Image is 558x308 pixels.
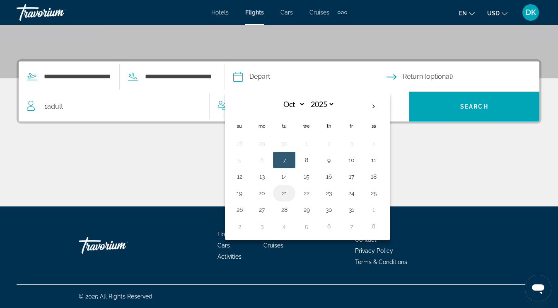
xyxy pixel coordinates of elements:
button: Day 14 [278,171,291,182]
span: USD [487,10,500,17]
button: Day 7 [345,221,358,232]
span: DK [526,8,536,17]
a: Cars [280,9,293,16]
button: Day 16 [322,171,336,182]
span: en [459,10,467,17]
button: Day 5 [233,154,246,166]
a: Privacy Policy [355,247,393,254]
button: Day 23 [322,187,336,199]
button: Day 19 [233,187,246,199]
button: Day 21 [278,187,291,199]
select: Select month [278,97,305,112]
button: Day 18 [367,171,380,182]
button: User Menu [520,4,541,21]
button: Day 30 [278,138,291,149]
button: Day 27 [255,204,268,216]
button: Day 29 [255,138,268,149]
button: Day 30 [322,204,336,216]
button: Day 3 [255,221,268,232]
button: Day 6 [255,154,268,166]
button: Day 6 [322,221,336,232]
a: Hotels [211,9,229,16]
button: Day 9 [322,154,336,166]
button: Day 11 [367,154,380,166]
button: Travelers: 1 adult, 0 children [19,92,409,121]
button: Day 28 [233,138,246,149]
button: Day 3 [345,138,358,149]
a: Cruises [263,242,283,249]
button: Day 31 [345,204,358,216]
span: Return (optional) [403,71,453,82]
table: Left calendar grid [228,97,385,235]
button: Day 8 [300,154,313,166]
button: Day 7 [278,154,291,166]
button: Select depart date [233,62,386,92]
a: Hotels [217,231,235,238]
a: Activities [217,253,242,260]
a: Cruises [309,9,329,16]
span: © 2025 All Rights Reserved. [79,293,154,300]
span: Search [460,103,488,110]
button: Select return date [386,62,540,92]
button: Day 5 [300,221,313,232]
button: Day 29 [300,204,313,216]
a: Cars [217,242,230,249]
button: Day 25 [367,187,380,199]
button: Next month [362,97,385,116]
a: Flights [245,9,264,16]
button: Day 8 [367,221,380,232]
button: Day 22 [300,187,313,199]
button: Day 20 [255,187,268,199]
button: Day 4 [278,221,291,232]
button: Day 2 [233,221,246,232]
div: Search widget [19,61,539,121]
span: Adult [47,102,63,110]
iframe: Button to launch messaging window [525,275,551,301]
button: Day 1 [367,204,380,216]
button: Day 12 [233,171,246,182]
button: Day 28 [278,204,291,216]
button: Search [409,92,539,121]
select: Select year [308,97,335,112]
button: Day 24 [345,187,358,199]
button: Extra navigation items [338,6,347,19]
button: Day 17 [345,171,358,182]
button: Day 15 [300,171,313,182]
button: Day 10 [345,154,358,166]
span: 1 [44,101,63,112]
button: Change currency [487,7,507,19]
button: Day 26 [233,204,246,216]
button: Day 4 [367,138,380,149]
button: Day 1 [300,138,313,149]
button: Change language [459,7,475,19]
a: Go Home [79,233,162,258]
button: Day 13 [255,171,268,182]
button: Day 2 [322,138,336,149]
a: Terms & Conditions [355,259,407,265]
a: Travorium [17,2,99,23]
